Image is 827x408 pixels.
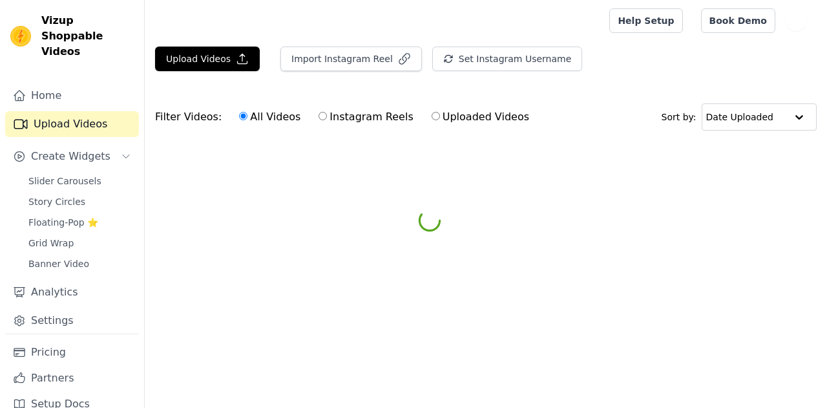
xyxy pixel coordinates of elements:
[5,279,139,305] a: Analytics
[21,213,139,231] a: Floating-Pop ⭐
[239,112,247,120] input: All Videos
[609,8,682,33] a: Help Setup
[5,83,139,109] a: Home
[432,112,440,120] input: Uploaded Videos
[238,109,301,125] label: All Videos
[21,234,139,252] a: Grid Wrap
[31,149,110,164] span: Create Widgets
[5,339,139,365] a: Pricing
[21,255,139,273] a: Banner Video
[318,109,413,125] label: Instagram Reels
[432,47,582,71] button: Set Instagram Username
[28,195,85,208] span: Story Circles
[701,8,775,33] a: Book Demo
[155,47,260,71] button: Upload Videos
[5,111,139,137] a: Upload Videos
[280,47,422,71] button: Import Instagram Reel
[41,13,134,59] span: Vizup Shoppable Videos
[21,193,139,211] a: Story Circles
[28,175,101,188] span: Slider Carousels
[28,237,74,250] span: Grid Wrap
[28,257,89,270] span: Banner Video
[28,216,98,229] span: Floating-Pop ⭐
[155,102,536,132] div: Filter Videos:
[431,109,530,125] label: Uploaded Videos
[10,26,31,47] img: Vizup
[662,103,817,131] div: Sort by:
[5,144,139,169] button: Create Widgets
[21,172,139,190] a: Slider Carousels
[5,308,139,334] a: Settings
[319,112,327,120] input: Instagram Reels
[5,365,139,391] a: Partners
